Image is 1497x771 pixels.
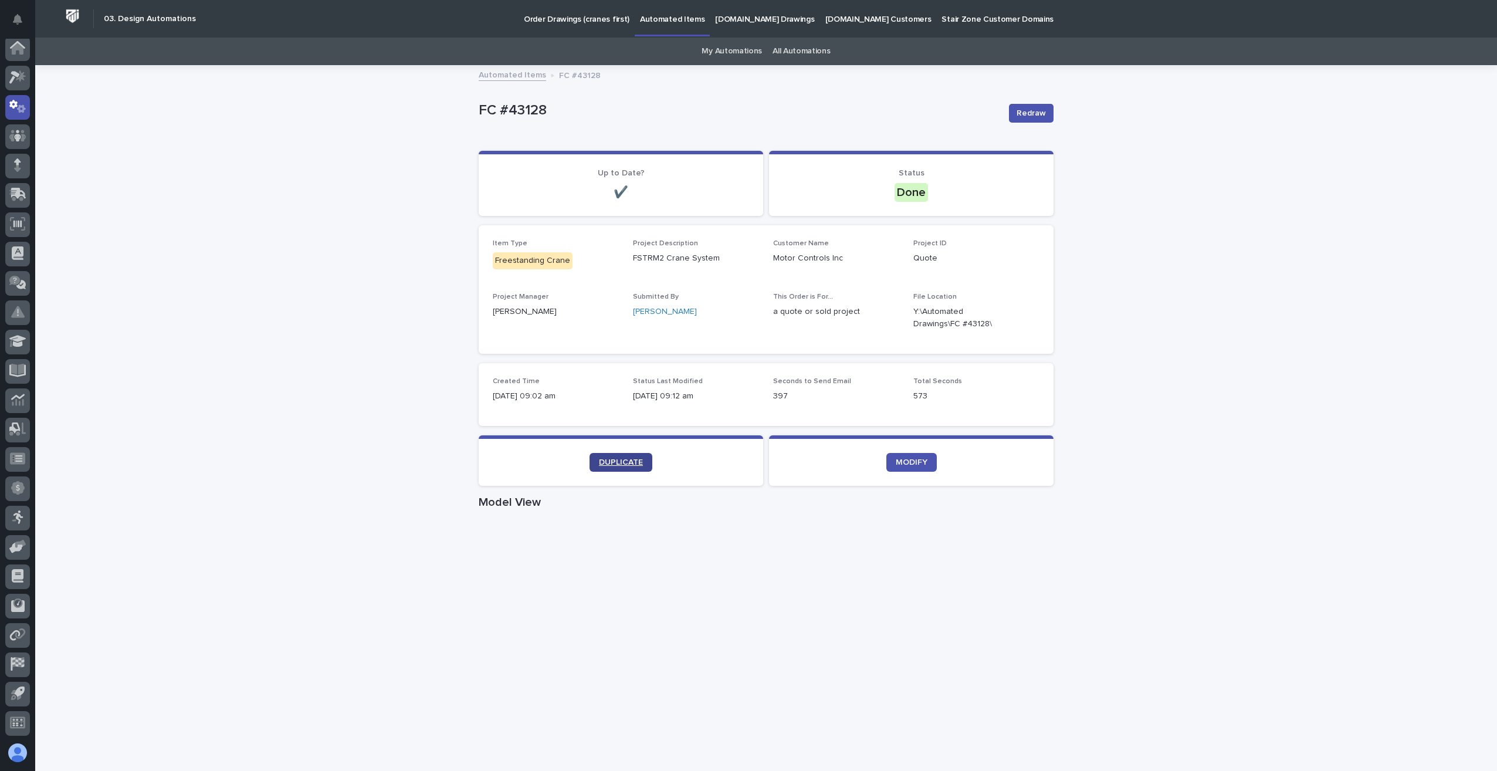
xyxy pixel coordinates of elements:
span: Status Last Modified [633,378,703,385]
span: Redraw [1017,107,1046,119]
a: Automated Items [479,67,546,81]
p: 397 [773,390,899,403]
div: Done [895,183,928,202]
span: Submitted By [633,293,679,300]
span: Total Seconds [913,378,962,385]
div: Freestanding Crane [493,252,573,269]
p: [DATE] 09:12 am [633,390,759,403]
span: Item Type [493,240,527,247]
p: Motor Controls Inc [773,252,899,265]
h2: 03. Design Automations [104,14,196,24]
span: Seconds to Send Email [773,378,851,385]
p: 573 [913,390,1039,403]
p: Quote [913,252,1039,265]
p: [PERSON_NAME] [493,306,619,318]
a: DUPLICATE [590,453,652,472]
span: Up to Date? [598,169,645,177]
h1: Model View [479,495,1054,509]
a: [PERSON_NAME] [633,306,697,318]
span: This Order is For... [773,293,833,300]
p: FSTRM2 Crane System [633,252,759,265]
button: Notifications [5,7,30,32]
span: Created Time [493,378,540,385]
p: FC #43128 [479,102,1000,119]
button: users-avatar [5,740,30,765]
span: Project ID [913,240,947,247]
p: ✔️ [493,185,749,199]
img: Workspace Logo [62,5,83,27]
div: Notifications [15,14,30,33]
span: Project Description [633,240,698,247]
p: [DATE] 09:02 am [493,390,619,403]
span: File Location [913,293,957,300]
span: Customer Name [773,240,829,247]
a: All Automations [773,38,830,65]
span: MODIFY [896,458,927,466]
a: MODIFY [886,453,937,472]
span: Project Manager [493,293,548,300]
p: FC #43128 [559,68,601,81]
button: Redraw [1009,104,1054,123]
span: Status [899,169,924,177]
: Y:\Automated Drawings\FC #43128\ [913,306,1011,330]
a: My Automations [702,38,762,65]
p: a quote or sold project [773,306,899,318]
span: DUPLICATE [599,458,643,466]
